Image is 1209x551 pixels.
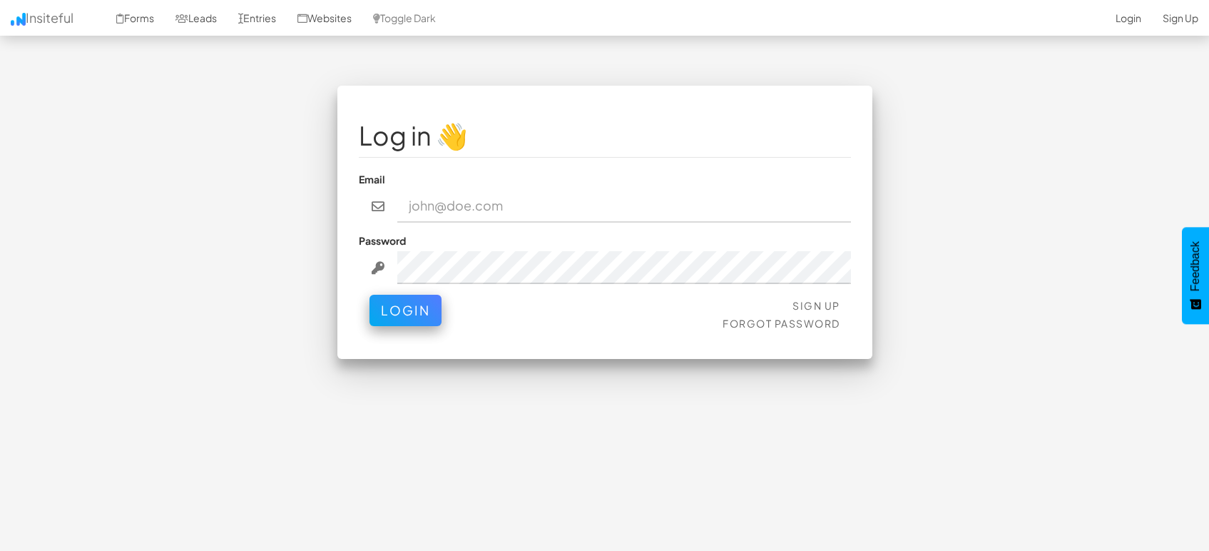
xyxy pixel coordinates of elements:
a: Forgot Password [723,317,840,330]
button: Login [369,295,442,326]
input: john@doe.com [397,190,851,223]
button: Feedback - Show survey [1182,227,1209,324]
span: Feedback [1189,241,1202,291]
a: Sign Up [792,299,840,312]
img: icon.png [11,13,26,26]
label: Password [359,233,406,248]
h1: Log in 👋 [359,121,851,150]
label: Email [359,172,385,186]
